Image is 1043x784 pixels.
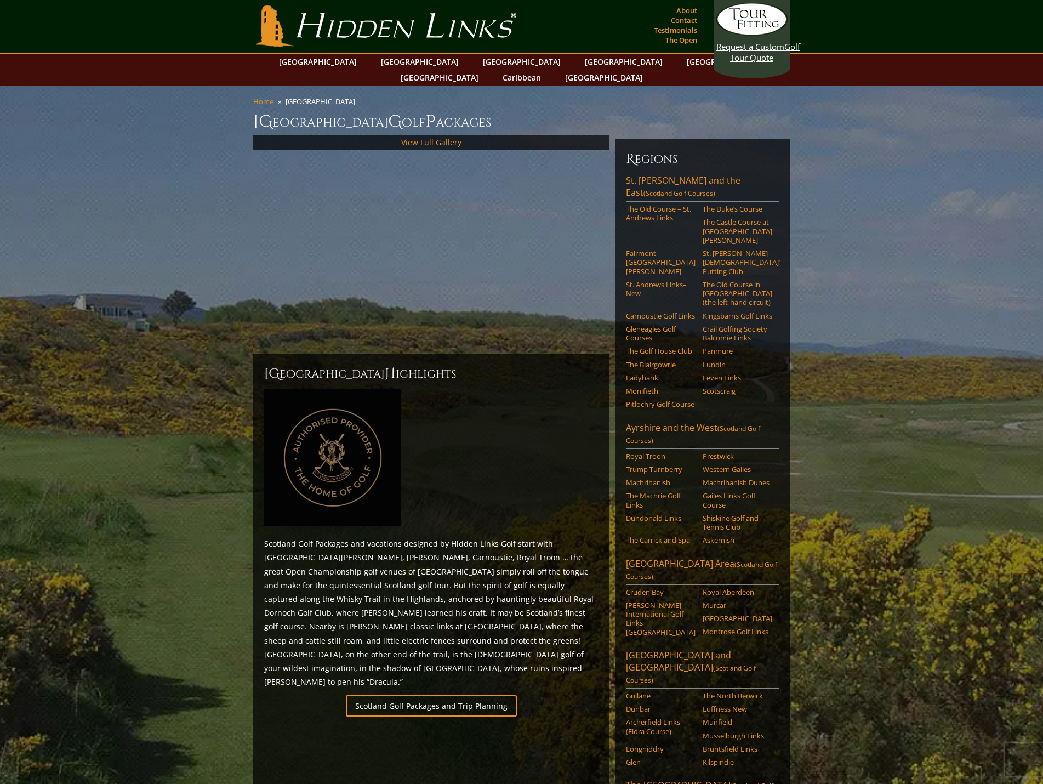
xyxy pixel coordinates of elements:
[626,373,696,382] a: Ladybank
[626,745,696,753] a: Longniddry
[626,465,696,474] a: Trump Turnberry
[626,705,696,713] a: Dunbar
[703,204,772,213] a: The Duke’s Course
[703,731,772,740] a: Musselburgh Links
[626,718,696,736] a: Archerfield Links (Fidra Course)
[253,96,273,106] a: Home
[626,387,696,395] a: Monifieth
[425,111,436,133] span: P
[626,280,696,298] a: St. Andrews Links–New
[703,360,772,369] a: Lundin
[477,54,566,70] a: [GEOGRAPHIC_DATA]
[703,218,772,245] a: The Castle Course at [GEOGRAPHIC_DATA][PERSON_NAME]
[703,311,772,320] a: Kingsbarns Golf Links
[663,32,700,48] a: The Open
[703,614,772,623] a: [GEOGRAPHIC_DATA]
[703,601,772,610] a: Murcar
[674,3,700,18] a: About
[497,70,546,86] a: Caribbean
[264,537,599,689] p: Scotland Golf Packages and vacations designed by Hidden Links Golf start with [GEOGRAPHIC_DATA][P...
[395,70,484,86] a: [GEOGRAPHIC_DATA]
[626,649,779,689] a: [GEOGRAPHIC_DATA] and [GEOGRAPHIC_DATA](Scotland Golf Courses)
[626,174,779,202] a: St. [PERSON_NAME] and the East(Scotland Golf Courses)
[703,325,772,343] a: Crail Golfing Society Balcomie Links
[375,54,464,70] a: [GEOGRAPHIC_DATA]
[703,452,772,461] a: Prestwick
[253,111,790,133] h1: [GEOGRAPHIC_DATA] olf ackages
[626,360,696,369] a: The Blairgowrie
[703,705,772,713] a: Luffness New
[703,249,772,276] a: St. [PERSON_NAME] [DEMOGRAPHIC_DATA]’ Putting Club
[651,22,700,38] a: Testimonials
[703,491,772,509] a: Gailes Links Golf Course
[626,311,696,320] a: Carnoustie Golf Links
[626,452,696,461] a: Royal Troon
[385,365,396,383] span: H
[703,373,772,382] a: Leven Links
[388,111,402,133] span: G
[626,514,696,522] a: Dundonald Links
[626,424,760,445] span: (Scotland Golf Courses)
[626,588,696,596] a: Cruden Bay
[626,691,696,700] a: Gullane
[401,137,461,147] a: View Full Gallery
[626,422,779,449] a: Ayrshire and the West(Scotland Golf Courses)
[703,514,772,532] a: Shiskine Golf and Tennis Club
[716,3,788,63] a: Request a CustomGolf Tour Quote
[703,691,772,700] a: The North Berwick
[703,536,772,544] a: Askernish
[626,249,696,276] a: Fairmont [GEOGRAPHIC_DATA][PERSON_NAME]
[626,150,779,168] h6: Regions
[626,204,696,223] a: The Old Course – St. Andrews Links
[703,745,772,753] a: Bruntsfield Links
[579,54,668,70] a: [GEOGRAPHIC_DATA]
[626,491,696,509] a: The Machrie Golf Links
[346,695,517,717] a: Scotland Golf Packages and Trip Planning
[273,54,362,70] a: [GEOGRAPHIC_DATA]
[626,536,696,544] a: The Carrick and Spa
[626,601,696,637] a: [PERSON_NAME] International Golf Links [GEOGRAPHIC_DATA]
[643,189,715,198] span: (Scotland Golf Courses)
[668,13,700,28] a: Contact
[560,70,648,86] a: [GEOGRAPHIC_DATA]
[703,718,772,726] a: Muirfield
[286,96,360,106] li: [GEOGRAPHIC_DATA]
[703,465,772,474] a: Western Gailes
[703,346,772,355] a: Panmure
[264,365,599,383] h2: [GEOGRAPHIC_DATA] ighlights
[626,346,696,355] a: The Golf House Club
[716,41,784,52] span: Request a Custom
[626,560,777,581] span: (Scotland Golf Courses)
[703,627,772,636] a: Montrose Golf Links
[626,400,696,408] a: Pitlochry Golf Course
[703,478,772,487] a: Machrihanish Dunes
[626,663,756,685] span: (Scotland Golf Courses)
[703,758,772,766] a: Kilspindie
[626,558,779,585] a: [GEOGRAPHIC_DATA] Area(Scotland Golf Courses)
[703,280,772,307] a: The Old Course in [GEOGRAPHIC_DATA] (the left-hand circuit)
[626,478,696,487] a: Machrihanish
[681,54,770,70] a: [GEOGRAPHIC_DATA]
[626,758,696,766] a: Glen
[626,325,696,343] a: Gleneagles Golf Courses
[703,387,772,395] a: Scotscraig
[703,588,772,596] a: Royal Aberdeen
